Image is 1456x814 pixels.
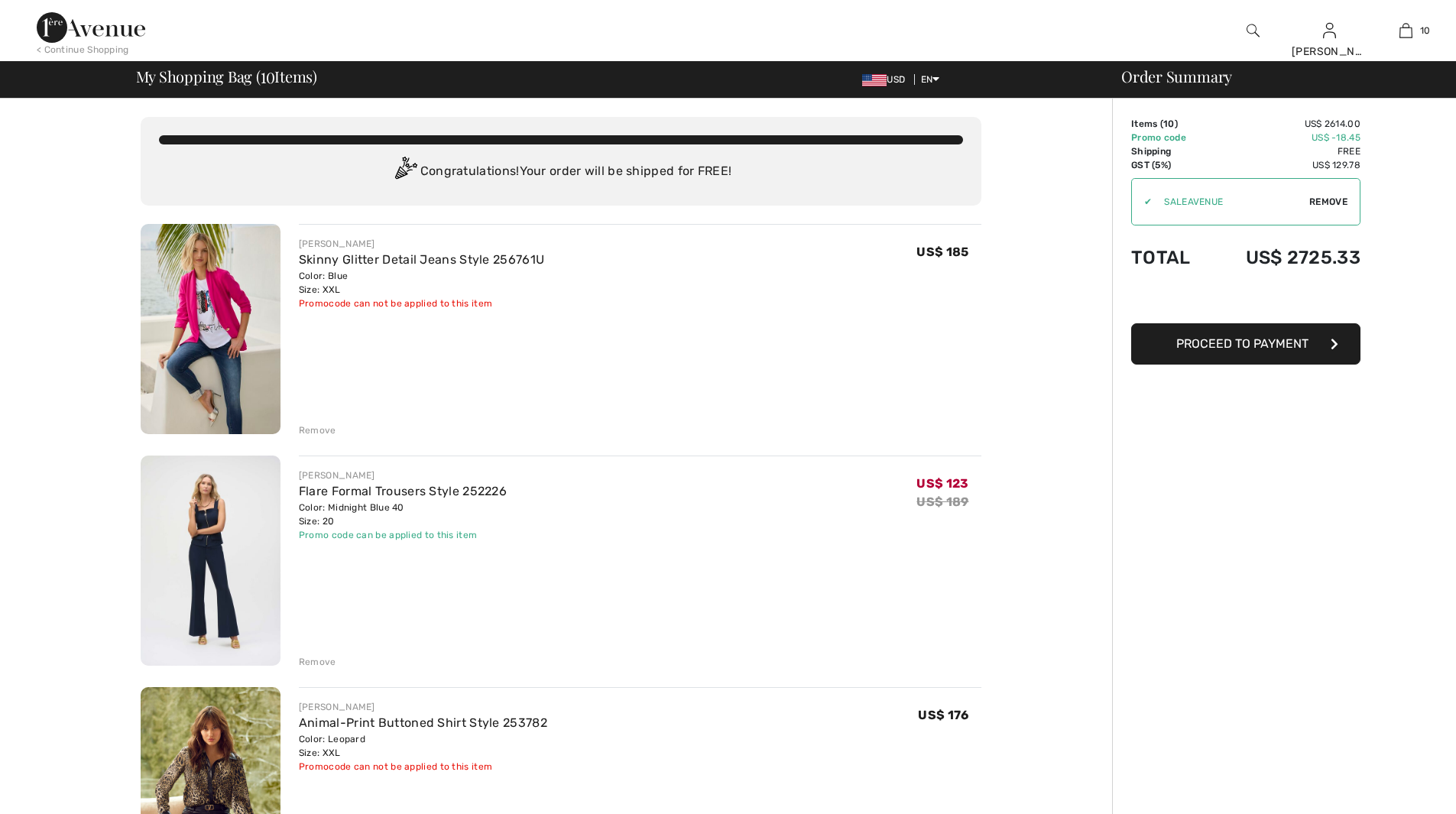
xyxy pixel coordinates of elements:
img: search the website [1247,21,1260,40]
div: [PERSON_NAME] [299,237,544,251]
td: US$ 2614.00 [1209,117,1360,131]
img: 1ère Avenue [37,12,145,43]
div: < Continue Shopping [37,43,129,57]
span: US$ 185 [916,245,968,259]
div: Remove [299,655,336,669]
span: EN [921,74,940,85]
div: Order Summary [1103,69,1447,84]
span: My Shopping Bag ( Items) [136,69,318,84]
td: Items ( ) [1131,117,1209,131]
span: US$ 176 [918,708,968,722]
a: 10 [1368,21,1443,40]
a: Flare Formal Trousers Style 252226 [299,484,507,498]
img: Congratulation2.svg [390,157,420,187]
td: Free [1209,144,1360,158]
div: Color: Midnight Blue 40 Size: 20 [299,501,507,528]
img: My Bag [1399,21,1412,40]
div: Congratulations! Your order will be shipped for FREE! [159,157,963,187]
button: Proceed to Payment [1131,323,1360,365]
td: Total [1131,232,1209,284]
td: US$ 129.78 [1209,158,1360,172]
iframe: Find more information here [1170,377,1456,814]
div: Promocode can not be applied to this item [299,760,547,773]
s: US$ 189 [916,495,968,509]
div: [PERSON_NAME] [1292,44,1367,60]
input: Promo code [1152,179,1309,225]
div: Color: Leopard Size: XXL [299,732,547,760]
td: US$ 2725.33 [1209,232,1360,284]
span: 10 [1163,118,1175,129]
img: My Info [1323,21,1336,40]
td: Promo code [1131,131,1209,144]
a: Skinny Glitter Detail Jeans Style 256761U [299,252,544,267]
img: Skinny Glitter Detail Jeans Style 256761U [141,224,280,434]
a: Animal-Print Buttoned Shirt Style 253782 [299,715,547,730]
a: Sign In [1323,23,1336,37]
td: Shipping [1131,144,1209,158]
span: Remove [1309,195,1347,209]
div: Color: Blue Size: XXL [299,269,544,297]
span: US$ 123 [916,476,968,491]
div: Remove [299,423,336,437]
iframe: PayPal-paypal [1131,284,1360,318]
td: GST (5%) [1131,158,1209,172]
div: Promocode can not be applied to this item [299,297,544,310]
div: [PERSON_NAME] [299,469,507,482]
img: US Dollar [862,74,887,86]
div: Promo code can be applied to this item [299,528,507,542]
span: USD [862,74,911,85]
div: [PERSON_NAME] [299,700,547,714]
img: Flare Formal Trousers Style 252226 [141,456,280,666]
td: US$ -18.45 [1209,131,1360,144]
span: 10 [261,65,275,85]
span: Proceed to Payment [1176,336,1308,351]
div: ✔ [1132,195,1152,209]
span: 10 [1420,24,1431,37]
